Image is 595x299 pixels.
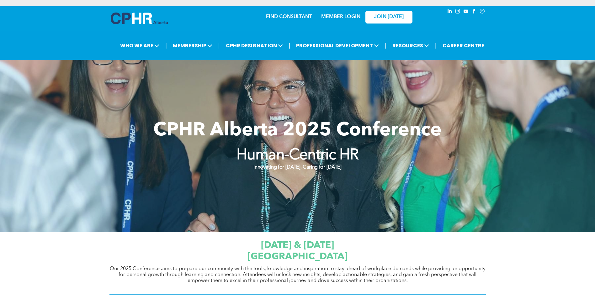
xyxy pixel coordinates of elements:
li: | [218,39,220,52]
span: MEMBERSHIP [171,40,214,51]
span: CPHR Alberta 2025 Conference [153,121,442,140]
span: Our 2025 Conference aims to prepare our community with the tools, knowledge and inspiration to st... [110,266,486,283]
strong: Human-Centric HR [236,148,359,163]
a: CAREER CENTRE [441,40,486,51]
li: | [165,39,167,52]
li: | [435,39,437,52]
span: WHO WE ARE [118,40,161,51]
li: | [289,39,290,52]
a: youtube [463,8,470,16]
a: MEMBER LOGIN [321,14,360,19]
a: linkedin [446,8,453,16]
span: [GEOGRAPHIC_DATA] [247,252,348,261]
img: A blue and white logo for cp alberta [111,13,168,24]
span: CPHR DESIGNATION [224,40,285,51]
span: PROFESSIONAL DEVELOPMENT [294,40,381,51]
li: | [385,39,386,52]
span: [DATE] & [DATE] [261,241,334,250]
a: facebook [471,8,478,16]
a: instagram [454,8,461,16]
a: FIND CONSULTANT [266,14,312,19]
a: JOIN [DATE] [365,11,412,24]
span: RESOURCES [390,40,431,51]
a: Social network [479,8,486,16]
strong: Innovating for [DATE], Caring for [DATE] [253,165,341,170]
span: JOIN [DATE] [374,14,404,20]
